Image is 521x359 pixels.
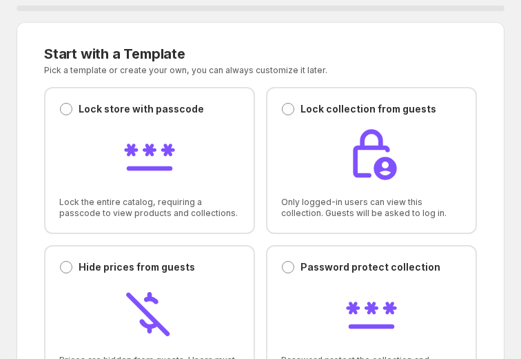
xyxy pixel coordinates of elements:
p: Lock store with passcode [79,102,204,116]
span: Only logged-in users can view this collection. Guests will be asked to log in. [281,197,462,219]
p: Password protect collection [300,260,440,274]
p: Hide prices from guests [79,260,195,274]
p: Lock collection from guests [300,102,436,116]
span: Start with a Template [44,46,185,62]
img: Hide prices from guests [122,285,177,340]
p: Pick a template or create your own, you can always customize it later. [44,65,477,76]
img: Lock store with passcode [122,127,177,182]
span: Lock the entire catalog, requiring a passcode to view products and collections. [59,197,240,219]
img: Password protect collection [344,285,399,340]
img: Lock collection from guests [344,127,399,182]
